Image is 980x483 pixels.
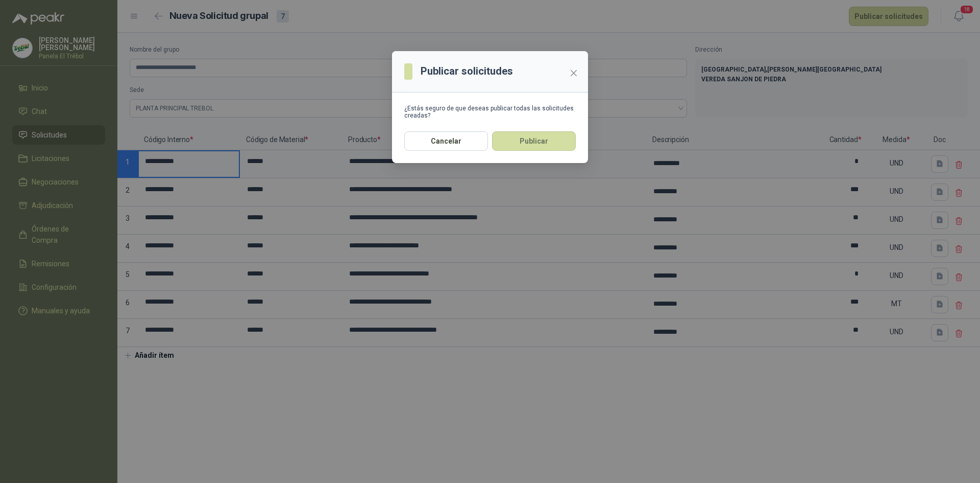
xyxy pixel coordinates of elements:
[421,63,513,79] h3: Publicar solicitudes
[404,105,576,119] div: ¿Estás seguro de que deseas publicar todas las solicitudes creadas?
[570,69,578,77] span: close
[404,131,488,151] button: Cancelar
[566,65,582,81] button: Close
[492,131,576,151] button: Publicar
